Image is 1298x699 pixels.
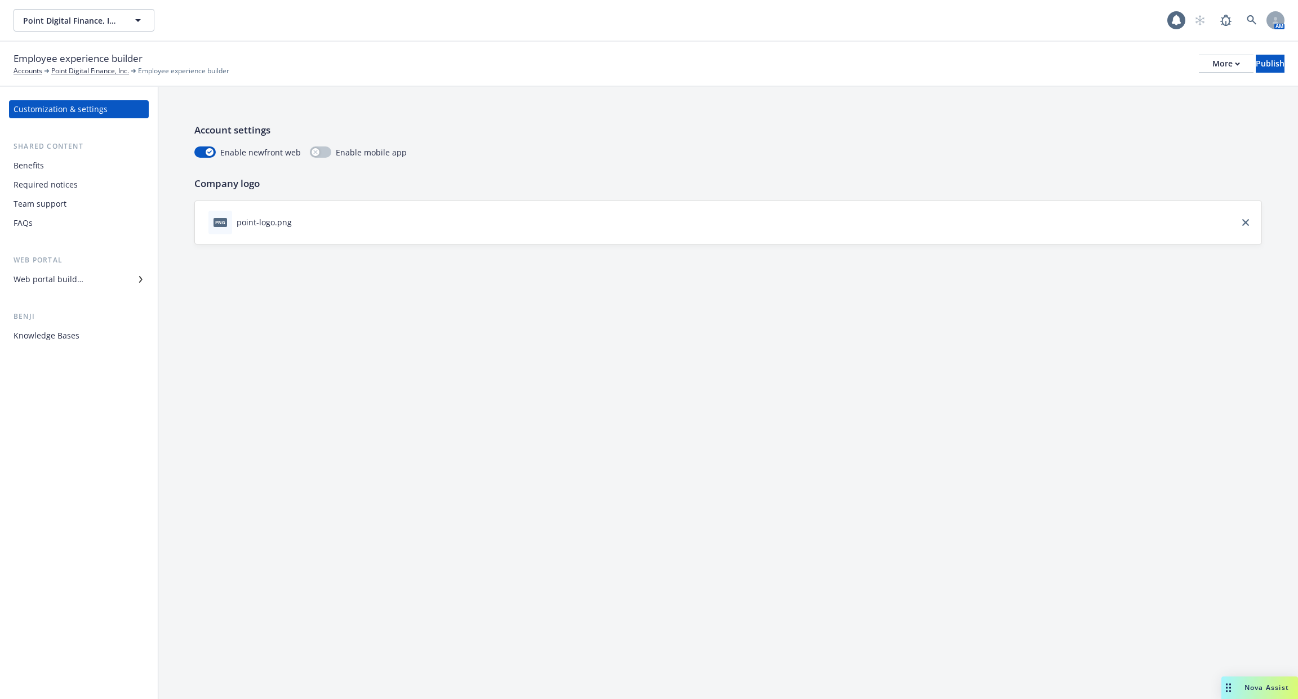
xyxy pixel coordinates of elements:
span: Enable mobile app [336,146,407,158]
a: close [1239,216,1252,229]
div: More [1212,55,1240,72]
div: point-logo.png [237,216,292,228]
button: Publish [1256,55,1284,73]
a: FAQs [9,214,149,232]
div: Web portal [9,255,149,266]
a: Web portal builder [9,270,149,288]
span: Enable newfront web [220,146,301,158]
a: Required notices [9,176,149,194]
a: Customization & settings [9,100,149,118]
div: Required notices [14,176,78,194]
a: Knowledge Bases [9,327,149,345]
div: Team support [14,195,66,213]
div: Benji [9,311,149,322]
a: Accounts [14,66,42,76]
div: Web portal builder [14,270,83,288]
button: download file [296,216,305,228]
a: Team support [9,195,149,213]
span: Point Digital Finance, Inc. [23,15,121,26]
span: Nova Assist [1244,683,1289,692]
div: FAQs [14,214,33,232]
p: Company logo [194,176,1262,191]
div: Knowledge Bases [14,327,79,345]
div: Publish [1256,55,1284,72]
div: Shared content [9,141,149,152]
a: Benefits [9,157,149,175]
button: Point Digital Finance, Inc. [14,9,154,32]
span: png [214,218,227,226]
div: Drag to move [1221,676,1235,699]
a: Search [1241,9,1263,32]
a: Start snowing [1189,9,1211,32]
p: Account settings [194,123,1262,137]
button: Nova Assist [1221,676,1298,699]
span: Employee experience builder [14,51,143,66]
a: Point Digital Finance, Inc. [51,66,129,76]
div: Benefits [14,157,44,175]
button: More [1199,55,1253,73]
a: Report a Bug [1215,9,1237,32]
div: Customization & settings [14,100,108,118]
span: Employee experience builder [138,66,229,76]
